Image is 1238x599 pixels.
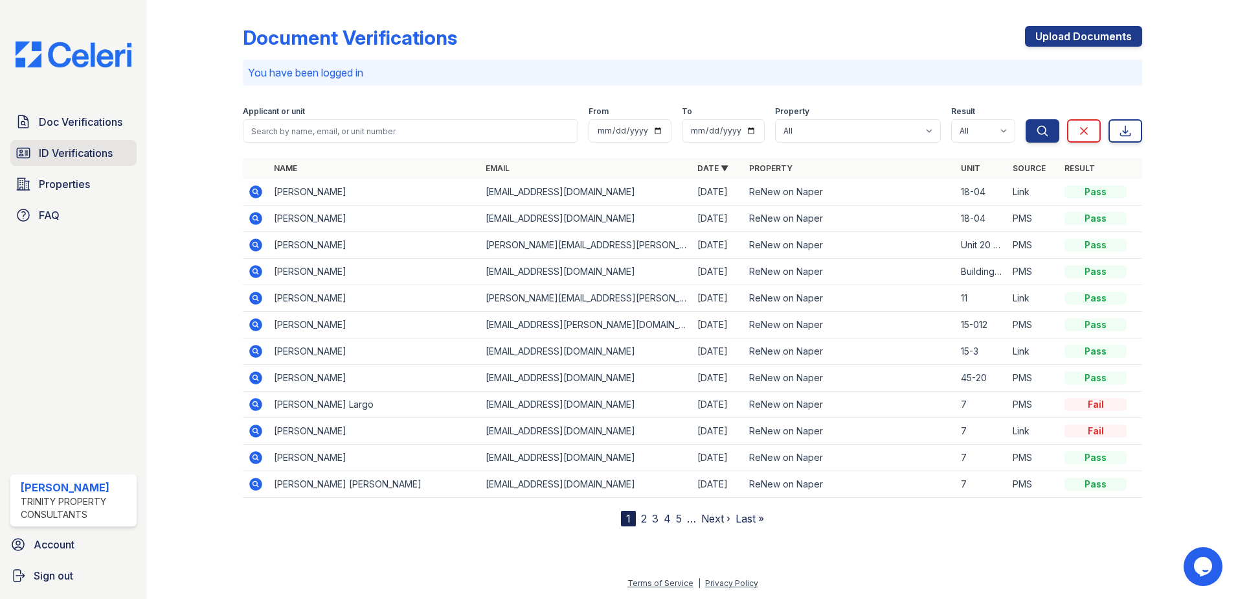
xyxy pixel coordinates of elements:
a: FAQ [10,202,137,228]
td: [PERSON_NAME] [PERSON_NAME] [269,471,480,498]
span: … [687,511,696,526]
td: [EMAIL_ADDRESS][DOMAIN_NAME] [480,471,692,498]
a: 4 [664,512,671,525]
td: [PERSON_NAME] [269,365,480,392]
div: Pass [1064,239,1127,252]
div: Document Verifications [243,26,457,49]
td: [DATE] [692,285,744,312]
div: 1 [621,511,636,526]
td: [EMAIL_ADDRESS][DOMAIN_NAME] [480,259,692,285]
td: ReNew on Naper [744,445,956,471]
td: [EMAIL_ADDRESS][DOMAIN_NAME] [480,338,692,365]
td: PMS [1007,392,1059,418]
a: Upload Documents [1025,26,1142,47]
td: [EMAIL_ADDRESS][DOMAIN_NAME] [480,392,692,418]
td: [DATE] [692,365,744,392]
a: Unit [961,163,980,173]
td: [DATE] [692,259,744,285]
div: Trinity Property Consultants [21,495,131,521]
div: Pass [1064,292,1127,305]
td: [PERSON_NAME] [269,285,480,312]
a: 5 [676,512,682,525]
td: PMS [1007,232,1059,259]
td: [EMAIL_ADDRESS][PERSON_NAME][DOMAIN_NAME] [480,312,692,338]
td: [EMAIL_ADDRESS][DOMAIN_NAME] [480,445,692,471]
td: 7 [956,418,1007,445]
a: Terms of Service [627,578,693,588]
span: FAQ [39,207,60,223]
td: 11 [956,285,1007,312]
td: Building 18 unit 7 [956,259,1007,285]
img: CE_Logo_Blue-a8612792a0a2168367f1c8372b55b34899dd931a85d93a1a3d3e32e68fde9ad4.png [5,41,142,67]
div: [PERSON_NAME] [21,480,131,495]
td: PMS [1007,259,1059,285]
div: Pass [1064,185,1127,198]
span: Properties [39,176,90,192]
div: | [698,578,701,588]
a: Result [1064,163,1095,173]
td: ReNew on Naper [744,471,956,498]
td: ReNew on Naper [744,338,956,365]
td: [PERSON_NAME] [269,206,480,232]
button: Sign out [5,563,142,589]
td: Link [1007,338,1059,365]
div: Fail [1064,398,1127,411]
td: PMS [1007,365,1059,392]
td: [PERSON_NAME] [269,232,480,259]
td: 7 [956,471,1007,498]
td: Link [1007,418,1059,445]
td: [PERSON_NAME] [269,445,480,471]
td: [DATE] [692,312,744,338]
a: Source [1013,163,1046,173]
span: Sign out [34,568,73,583]
td: [PERSON_NAME][EMAIL_ADDRESS][PERSON_NAME][DOMAIN_NAME] [480,232,692,259]
div: Pass [1064,451,1127,464]
div: Pass [1064,212,1127,225]
a: Property [749,163,793,173]
a: ID Verifications [10,140,137,166]
td: PMS [1007,206,1059,232]
td: ReNew on Naper [744,312,956,338]
span: Account [34,537,74,552]
a: 2 [641,512,647,525]
td: 18-04 [956,179,1007,206]
div: Pass [1064,345,1127,358]
td: 18-04 [956,206,1007,232]
div: Pass [1064,371,1127,384]
td: 15-012 [956,312,1007,338]
a: Last » [736,512,764,525]
td: ReNew on Naper [744,259,956,285]
td: [DATE] [692,206,744,232]
td: [DATE] [692,445,744,471]
td: [EMAIL_ADDRESS][DOMAIN_NAME] [480,418,692,445]
td: Link [1007,179,1059,206]
td: PMS [1007,445,1059,471]
td: ReNew on Naper [744,206,956,232]
td: [PERSON_NAME] [269,259,480,285]
td: [DATE] [692,392,744,418]
span: ID Verifications [39,145,113,161]
td: [PERSON_NAME] [269,312,480,338]
td: [EMAIL_ADDRESS][DOMAIN_NAME] [480,206,692,232]
td: [DATE] [692,232,744,259]
a: Next › [701,512,730,525]
td: [PERSON_NAME] [269,179,480,206]
iframe: chat widget [1184,547,1225,586]
td: Link [1007,285,1059,312]
td: 7 [956,392,1007,418]
p: You have been logged in [248,65,1137,80]
td: ReNew on Naper [744,365,956,392]
td: [PERSON_NAME] Largo [269,392,480,418]
td: 45-20 [956,365,1007,392]
div: Fail [1064,425,1127,438]
input: Search by name, email, or unit number [243,119,578,143]
td: [DATE] [692,179,744,206]
td: [EMAIL_ADDRESS][DOMAIN_NAME] [480,179,692,206]
a: Account [5,532,142,558]
td: [DATE] [692,418,744,445]
td: [DATE] [692,338,744,365]
label: Applicant or unit [243,106,305,117]
td: ReNew on Naper [744,179,956,206]
div: Pass [1064,318,1127,331]
a: Email [486,163,510,173]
